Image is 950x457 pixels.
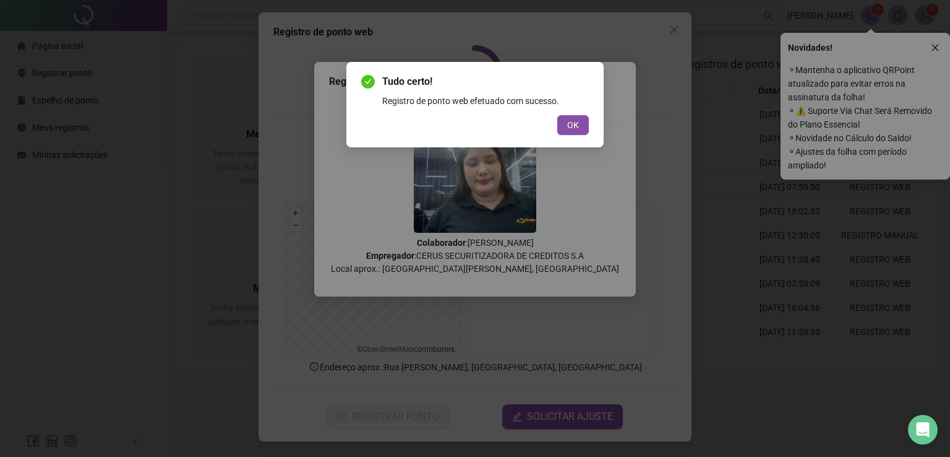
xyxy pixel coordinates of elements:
[557,115,589,135] button: OK
[908,415,938,445] div: Open Intercom Messenger
[382,94,589,108] div: Registro de ponto web efetuado com sucesso.
[567,118,579,132] span: OK
[382,74,589,89] span: Tudo certo!
[361,75,375,89] span: check-circle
